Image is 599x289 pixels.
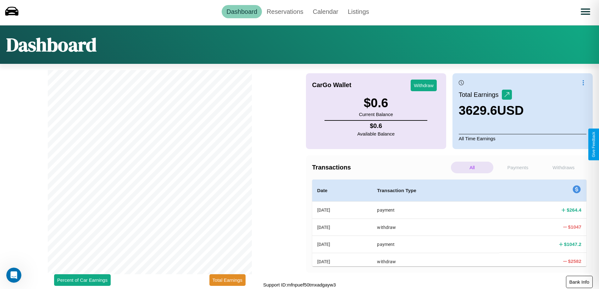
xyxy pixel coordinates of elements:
[459,103,524,118] h3: 3629.6 USD
[568,258,581,264] h4: $ 2582
[312,253,372,270] th: [DATE]
[377,187,494,194] h4: Transaction Type
[359,110,393,119] p: Current Balance
[6,268,21,283] iframe: Intercom live chat
[568,224,581,230] h4: $ 1047
[6,32,97,58] h1: Dashboard
[312,164,449,171] h4: Transactions
[577,3,594,20] button: Open menu
[312,219,372,236] th: [DATE]
[411,80,437,91] button: Withdraw
[54,274,111,286] button: Percent of Car Earnings
[567,207,581,213] h4: $ 264.4
[459,89,502,100] p: Total Earnings
[209,274,246,286] button: Total Earnings
[343,5,374,18] a: Listings
[372,202,499,219] th: payment
[312,81,352,89] h4: CarGo Wallet
[312,202,372,219] th: [DATE]
[372,219,499,236] th: withdraw
[372,236,499,253] th: payment
[359,96,393,110] h3: $ 0.6
[262,5,308,18] a: Reservations
[566,276,593,288] button: Bank Info
[451,162,493,173] p: All
[591,132,596,157] div: Give Feedback
[459,134,586,143] p: All Time Earnings
[372,253,499,270] th: withdraw
[312,236,372,253] th: [DATE]
[317,187,367,194] h4: Date
[542,162,585,173] p: Withdraws
[222,5,262,18] a: Dashboard
[357,130,395,138] p: Available Balance
[357,122,395,130] h4: $ 0.6
[308,5,343,18] a: Calendar
[263,281,336,289] p: Support ID: mfnpuef50tmxadgayw3
[496,162,539,173] p: Payments
[564,241,581,247] h4: $ 1047.2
